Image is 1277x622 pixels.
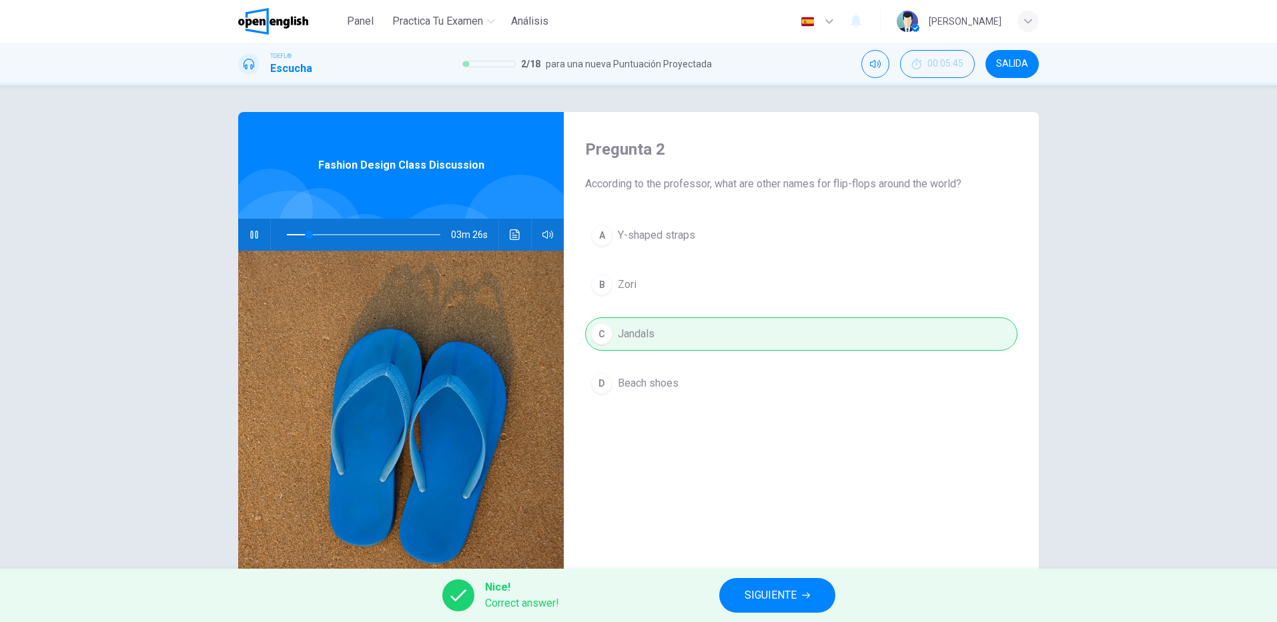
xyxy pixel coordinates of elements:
button: SIGUIENTE [719,578,835,613]
span: According to the professor, what are other names for flip-flops around the world? [585,176,1017,192]
span: Análisis [511,13,548,29]
button: 00:05:45 [900,50,975,78]
img: Profile picture [897,11,918,32]
span: Fashion Design Class Discussion [318,157,484,173]
span: TOEFL® [270,51,292,61]
h1: Escucha [270,61,312,77]
span: para una nueva Puntuación Proyectada [546,56,712,72]
span: Nice! [485,579,559,595]
div: Ocultar [900,50,975,78]
a: OpenEnglish logo [238,8,339,35]
span: Practica tu examen [392,13,483,29]
span: SIGUIENTE [745,586,797,605]
span: Panel [347,13,374,29]
button: Análisis [506,9,554,33]
span: 03m 26s [451,219,498,251]
img: OpenEnglish logo [238,8,308,35]
span: 2 / 18 [521,56,540,72]
h4: Pregunta 2 [585,139,1017,160]
img: Fashion Design Class Discussion [238,251,564,575]
div: [PERSON_NAME] [929,13,1001,29]
button: Panel [339,9,382,33]
button: Haz clic para ver la transcripción del audio [504,219,526,251]
div: Silenciar [861,50,889,78]
span: Correct answer! [485,595,559,611]
span: SALIDA [996,59,1028,69]
button: Practica tu examen [387,9,500,33]
img: es [799,17,816,27]
span: 00:05:45 [927,59,963,69]
button: SALIDA [985,50,1039,78]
